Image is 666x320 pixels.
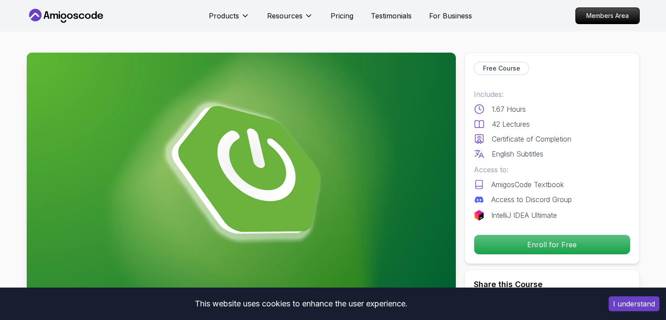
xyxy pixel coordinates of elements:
a: Testimonials [371,11,412,21]
p: 42 Lectures [492,119,530,129]
p: AmigosCode Textbook [491,179,564,190]
p: Includes: [474,89,631,100]
p: Resources [267,11,303,21]
img: jetbrains logo [474,210,484,220]
p: Free Course [483,64,520,73]
p: English Subtitles [492,149,543,159]
div: This website uses cookies to enhance the user experience. [7,294,596,313]
p: Products [209,11,239,21]
p: Access to: [474,164,631,175]
button: Enroll for Free [474,235,631,255]
p: Enroll for Free [474,235,630,254]
h2: Share this Course [474,278,631,291]
a: Pricing [331,11,353,21]
p: IntelliJ IDEA Ultimate [491,210,557,220]
button: Accept cookies [609,296,659,311]
img: spring-boot-for-beginners_thumbnail [27,53,456,294]
p: 1.67 Hours [492,104,526,114]
button: Resources [267,11,313,28]
p: Access to Discord Group [491,194,572,205]
a: For Business [429,11,472,21]
button: Products [209,11,250,28]
a: Members Area [575,7,640,24]
p: Members Area [576,8,639,24]
p: Certificate of Completion [492,134,571,144]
